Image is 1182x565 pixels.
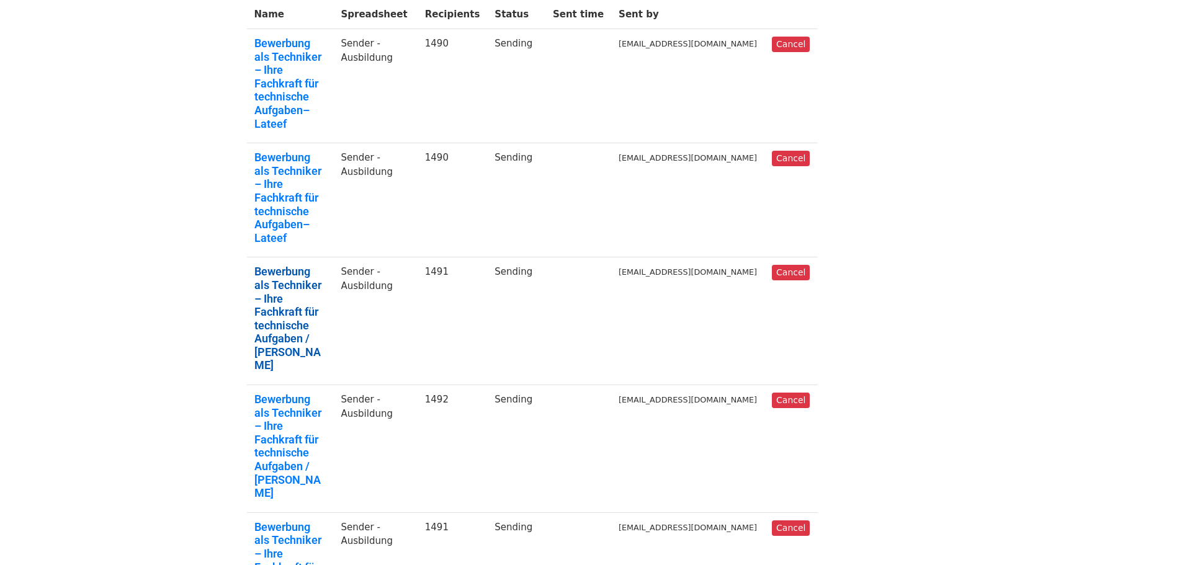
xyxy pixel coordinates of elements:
[254,151,326,244] a: Bewerbung als Techniker – Ihre Fachkraft für technische Aufgaben– Lateef
[487,143,545,257] td: Sending
[487,257,545,385] td: Sending
[333,257,417,385] td: Sender -Ausbildung
[619,39,757,48] small: [EMAIL_ADDRESS][DOMAIN_NAME]
[772,37,810,52] a: Cancel
[333,29,417,143] td: Sender -Ausbildung
[487,385,545,513] td: Sending
[772,151,810,166] a: Cancel
[772,520,810,536] a: Cancel
[619,153,757,162] small: [EMAIL_ADDRESS][DOMAIN_NAME]
[254,37,326,130] a: Bewerbung als Techniker – Ihre Fachkraft für technische Aufgaben– Lateef
[772,393,810,408] a: Cancel
[333,143,417,257] td: Sender -Ausbildung
[1120,505,1182,565] iframe: Chat Widget
[254,393,326,500] a: Bewerbung als Techniker – Ihre Fachkraft für technische Aufgaben / [PERSON_NAME]
[619,395,757,404] small: [EMAIL_ADDRESS][DOMAIN_NAME]
[254,265,326,372] a: Bewerbung als Techniker – Ihre Fachkraft für technische Aufgaben / [PERSON_NAME]
[418,29,488,143] td: 1490
[487,29,545,143] td: Sending
[418,385,488,513] td: 1492
[418,257,488,385] td: 1491
[1120,505,1182,565] div: Chat-Widget
[619,267,757,277] small: [EMAIL_ADDRESS][DOMAIN_NAME]
[418,143,488,257] td: 1490
[772,265,810,280] a: Cancel
[619,523,757,532] small: [EMAIL_ADDRESS][DOMAIN_NAME]
[333,385,417,513] td: Sender -Ausbildung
